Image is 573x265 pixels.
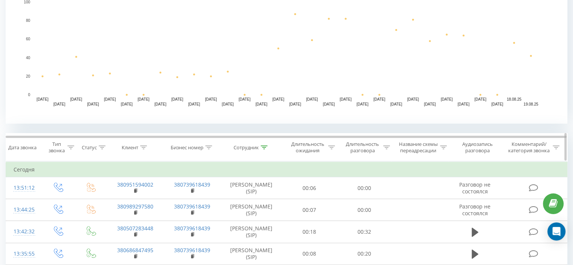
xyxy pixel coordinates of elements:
td: 00:18 [282,221,337,243]
text: 80 [26,18,31,23]
div: Аудиозапись разговора [455,141,500,154]
text: 19.08.25 [524,102,538,106]
a: 380989297580 [117,203,153,210]
text: [DATE] [138,97,150,101]
td: 00:08 [282,243,337,265]
div: Клиент [122,144,138,151]
div: 13:51:12 [14,181,34,195]
a: 380686847495 [117,247,153,254]
a: 380951594002 [117,181,153,188]
text: [DATE] [441,97,453,101]
div: Статус [82,144,97,151]
td: 00:00 [337,199,391,221]
text: [DATE] [121,102,133,106]
text: [DATE] [154,102,167,106]
td: 00:20 [337,243,391,265]
text: 40 [26,56,31,60]
text: [DATE] [424,102,436,106]
text: [DATE] [272,97,284,101]
text: [DATE] [491,102,503,106]
div: Open Intercom Messenger [547,222,565,240]
td: 00:07 [282,199,337,221]
text: [DATE] [356,102,368,106]
div: 13:35:55 [14,247,34,261]
text: [DATE] [458,102,470,106]
td: 00:00 [337,177,391,199]
text: [DATE] [407,97,419,101]
text: [DATE] [188,102,200,106]
text: [DATE] [474,97,486,101]
a: 380739618439 [174,181,210,188]
a: 380739618439 [174,203,210,210]
div: Название схемы переадресации [399,141,438,154]
text: [DATE] [373,97,385,101]
div: Бизнес номер [171,144,203,151]
text: [DATE] [104,97,116,101]
text: [DATE] [171,97,183,101]
text: [DATE] [37,97,49,101]
text: [DATE] [70,97,83,101]
text: [DATE] [340,97,352,101]
td: 00:32 [337,221,391,243]
div: Длительность разговора [344,141,381,154]
td: Сегодня [6,162,567,177]
td: [PERSON_NAME] (SIP) [221,243,282,265]
div: 13:42:32 [14,224,34,239]
text: [DATE] [306,97,318,101]
td: [PERSON_NAME] (SIP) [221,221,282,243]
a: 380739618439 [174,225,210,232]
a: 380507283448 [117,225,153,232]
text: [DATE] [289,102,301,106]
div: Сотрудник [234,144,259,151]
text: [DATE] [53,102,66,106]
text: [DATE] [222,102,234,106]
text: [DATE] [255,102,267,106]
td: [PERSON_NAME] (SIP) [221,199,282,221]
text: 0 [28,93,30,97]
span: Разговор не состоялся [459,203,490,217]
text: 18.08.25 [507,97,521,101]
a: 380739618439 [174,247,210,254]
text: [DATE] [390,102,402,106]
div: Длительность ожидания [289,141,327,154]
text: [DATE] [205,97,217,101]
div: Тип звонка [47,141,65,154]
text: 20 [26,74,31,78]
text: [DATE] [239,97,251,101]
text: 60 [26,37,31,41]
td: 00:06 [282,177,337,199]
div: Дата звонка [8,144,37,151]
td: [PERSON_NAME] (SIP) [221,177,282,199]
text: [DATE] [87,102,99,106]
text: [DATE] [323,102,335,106]
div: Комментарий/категория звонка [507,141,551,154]
div: 13:44:25 [14,202,34,217]
span: Разговор не состоялся [459,181,490,195]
